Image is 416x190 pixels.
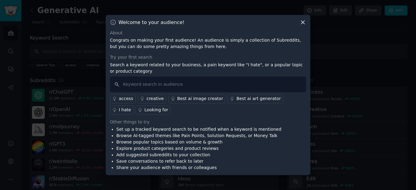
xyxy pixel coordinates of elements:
div: Best ai image creator [177,95,223,102]
li: Add suggested subreddits to your collection [116,152,281,158]
div: Other things to try [110,119,306,125]
p: Search a keyword related to your business, a pain keyword like "I hate", or a popular topic or pr... [110,62,306,74]
a: creative [138,94,166,103]
p: Congrats on making your first audience! An audience is simply a collection of Subreddits, but you... [110,37,306,50]
div: Best ai art generator [236,95,281,102]
li: Browse popular topics based on volume & growth [116,139,281,145]
input: Keyword search in audience [110,77,306,92]
div: creative [146,95,164,102]
div: access [119,95,133,102]
li: Set up a tracked keyword search to be notified when a keyword is mentioned [116,126,281,133]
div: Try your first search [110,54,306,60]
li: Save conversations to refer back to later [116,158,281,164]
h3: Welcome to your audience! [118,19,185,26]
div: About [110,30,306,36]
a: access [110,94,136,103]
div: Looking for [144,107,168,113]
a: Best ai art generator [227,94,283,103]
li: Explore product categories and product reviews [116,145,281,152]
li: Share your audience with friends or colleagues [116,164,281,171]
div: I hate [119,107,131,113]
a: Looking for [136,105,171,115]
a: I hate [110,105,133,115]
li: Browse AI-tagged themes like Pain Points, Solution Requests, or Money Talk [116,133,281,139]
a: Best ai image creator [168,94,226,103]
